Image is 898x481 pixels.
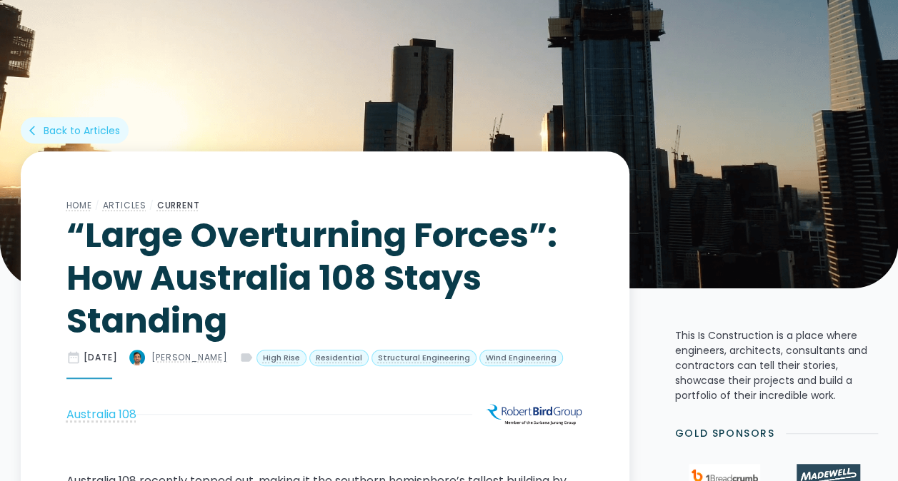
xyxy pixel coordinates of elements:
[66,350,81,365] div: date_range
[675,328,878,403] p: This Is Construction is a place where engineers, architects, consultants and contractors can tell...
[371,350,477,367] a: Structural Engineering
[21,117,129,143] a: arrow_back_iosBack to Articles
[378,352,470,364] div: Structural Engineering
[239,350,254,365] div: label
[92,197,103,214] div: /
[256,350,306,367] a: High Rise
[66,199,92,211] a: Home
[309,350,369,367] a: Residential
[486,352,557,364] div: Wind Engineering
[129,349,146,366] img: Dean Oliver
[29,123,41,138] div: arrow_back_ios
[129,349,227,366] a: [PERSON_NAME]
[263,352,300,364] div: High Rise
[66,214,584,343] h1: “Large Overturning Forces”: How Australia 108 Stays Standing
[151,351,227,364] div: [PERSON_NAME]
[103,199,146,211] a: Articles
[66,406,136,423] a: Australia 108
[675,426,775,441] h2: Gold Sponsors
[84,351,118,364] div: [DATE]
[146,197,157,214] div: /
[316,352,362,364] div: Residential
[479,350,563,367] a: Wind Engineering
[484,402,584,427] img: “Large Overturning Forces”: How Australia 108 Stays Standing
[157,199,200,211] a: Current
[44,123,120,138] div: Back to Articles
